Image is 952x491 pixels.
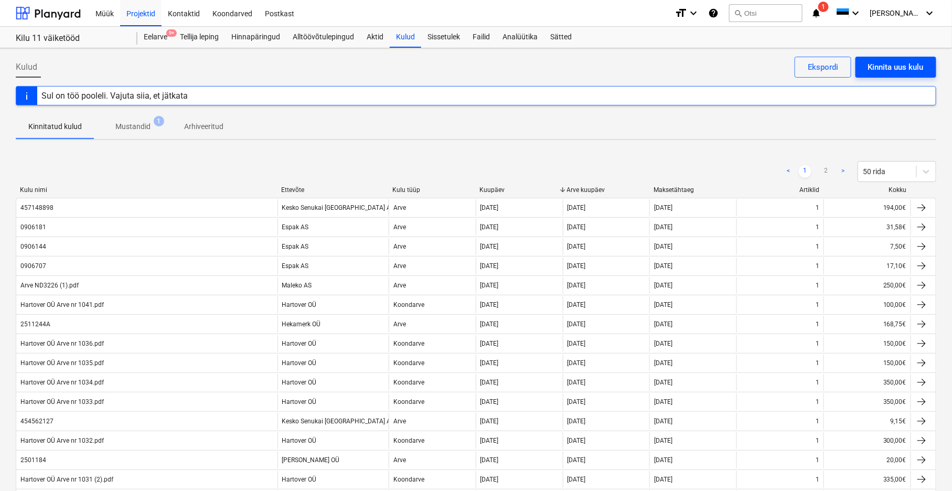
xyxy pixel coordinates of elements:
[568,204,586,211] div: [DATE]
[568,456,586,464] div: [DATE]
[868,60,924,74] div: Kinnita uus kulu
[567,186,646,194] div: Arve kuupäev
[20,359,104,367] div: Hartover OÜ Arve nr 1035.pdf
[654,204,672,211] div: [DATE]
[174,27,225,48] a: Tellija leping
[20,223,46,231] div: 0906181
[820,165,832,178] a: Page 2
[654,301,672,308] div: [DATE]
[466,27,496,48] div: Failid
[282,262,309,270] div: Espak AS
[28,121,82,132] p: Kinnitatud kulud
[654,456,672,464] div: [DATE]
[823,432,911,449] div: 300,00€
[393,359,424,367] div: Koondarve
[225,27,286,48] a: Hinnapäringud
[20,301,104,308] div: Hartover OÜ Arve nr 1041.pdf
[393,379,424,386] div: Koondarve
[654,243,672,250] div: [DATE]
[282,204,395,211] div: Kesko Senukai [GEOGRAPHIC_DATA] AS
[480,340,499,347] div: [DATE]
[480,379,499,386] div: [DATE]
[282,456,340,464] div: [PERSON_NAME] OÜ
[480,398,499,405] div: [DATE]
[729,4,803,22] button: Otsi
[816,204,819,211] div: 1
[286,27,360,48] a: Alltöövõtulepingud
[654,398,672,405] div: [DATE]
[496,27,544,48] a: Analüütika
[115,121,151,132] p: Mustandid
[282,359,317,367] div: Hartover OÜ
[654,282,672,289] div: [DATE]
[816,456,819,464] div: 1
[568,243,586,250] div: [DATE]
[480,243,499,250] div: [DATE]
[480,282,499,289] div: [DATE]
[393,243,406,250] div: Arve
[480,262,499,270] div: [DATE]
[823,413,911,430] div: 9,15€
[816,262,819,270] div: 1
[654,262,672,270] div: [DATE]
[782,165,795,178] a: Previous page
[870,9,923,17] span: [PERSON_NAME]
[816,301,819,308] div: 1
[654,379,672,386] div: [DATE]
[480,321,499,328] div: [DATE]
[816,340,819,347] div: 1
[568,476,586,483] div: [DATE]
[41,91,188,101] div: Sul on töö pooleli. Vajuta siia, et jätkata
[480,204,499,211] div: [DATE]
[849,7,862,19] i: keyboard_arrow_down
[393,476,424,483] div: Koondarve
[390,27,421,48] div: Kulud
[20,379,104,386] div: Hartover OÜ Arve nr 1034.pdf
[282,418,395,425] div: Kesko Senukai [GEOGRAPHIC_DATA] AS
[421,27,466,48] a: Sissetulek
[393,340,424,347] div: Koondarve
[20,398,104,405] div: Hartover OÜ Arve nr 1033.pdf
[654,186,733,194] div: Maksetähtaeg
[823,296,911,313] div: 100,00€
[828,186,907,194] div: Kokku
[282,321,321,328] div: Hekamerk OÜ
[654,340,672,347] div: [DATE]
[282,437,317,444] div: Hartover OÜ
[393,437,424,444] div: Koondarve
[393,223,406,231] div: Arve
[654,359,672,367] div: [DATE]
[855,57,936,78] button: Kinnita uus kulu
[393,398,424,405] div: Koondarve
[480,359,499,367] div: [DATE]
[393,186,472,194] div: Kulu tüüp
[823,316,911,333] div: 168,75€
[568,262,586,270] div: [DATE]
[816,223,819,231] div: 1
[20,321,50,328] div: 2511244A
[823,335,911,352] div: 150,00€
[823,374,911,391] div: 350,00€
[544,27,578,48] a: Sätted
[816,437,819,444] div: 1
[654,418,672,425] div: [DATE]
[20,282,79,289] div: Arve ND3226 (1).pdf
[799,165,811,178] a: Page 1 is your current page
[816,476,819,483] div: 1
[282,243,309,250] div: Espak AS
[823,238,911,255] div: 7,50€
[708,7,719,19] i: Abikeskus
[20,262,46,270] div: 0906707
[734,9,742,17] span: search
[393,282,406,289] div: Arve
[795,57,851,78] button: Ekspordi
[823,452,911,468] div: 20,00€
[568,437,586,444] div: [DATE]
[480,186,559,194] div: Kuupäev
[16,33,125,44] div: Kilu 11 väiketööd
